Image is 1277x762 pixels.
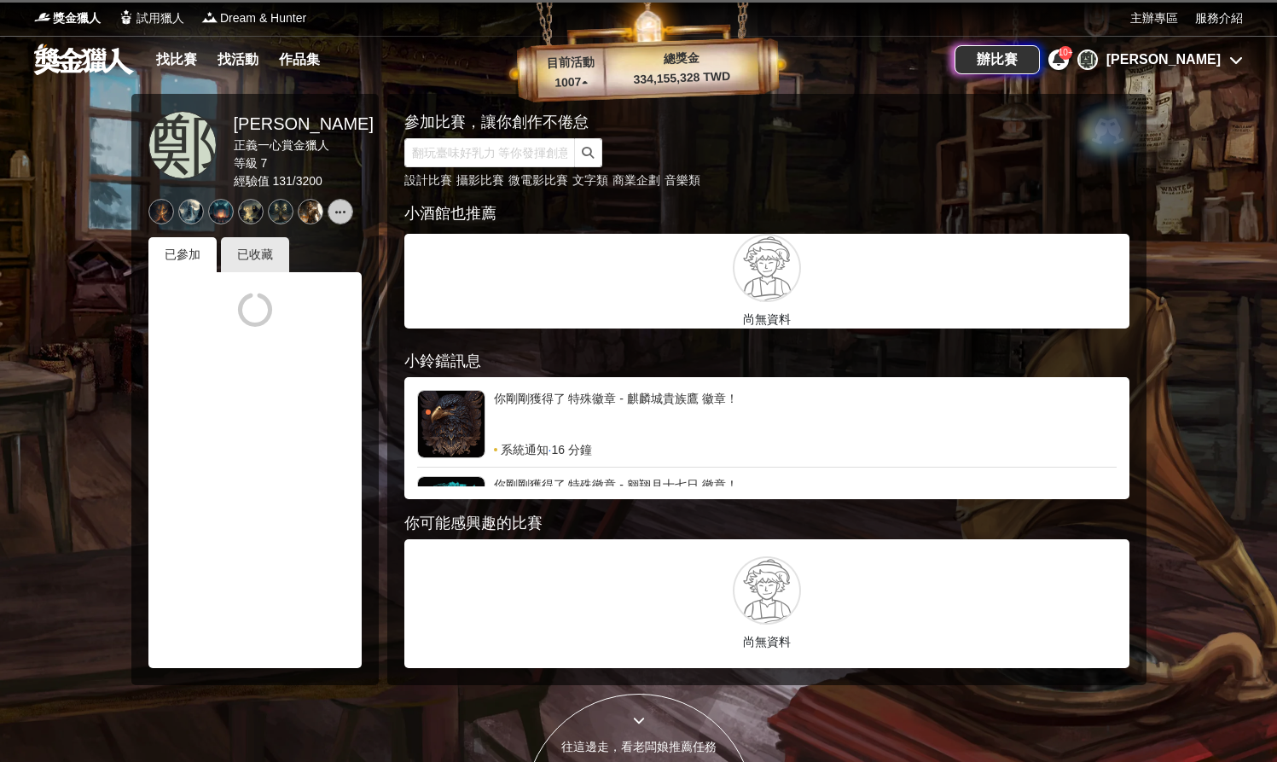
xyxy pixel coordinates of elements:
[234,111,374,137] div: [PERSON_NAME]
[221,237,289,272] div: 已收藏
[604,47,758,70] p: 總獎金
[525,738,753,756] div: 往這邊走，看老闆娘推薦任務
[572,173,608,187] a: 文字類
[149,48,204,72] a: 找比賽
[201,9,218,26] img: Logo
[234,174,270,188] span: 經驗值
[1130,9,1178,27] a: 主辦專區
[118,9,135,26] img: Logo
[234,137,374,154] div: 正義一心賞金獵人
[1059,48,1073,57] span: 10+
[404,202,1129,225] div: 小酒館也推薦
[536,53,605,73] p: 目前活動
[665,173,700,187] a: 音樂類
[53,9,101,27] span: 獎金獵人
[494,390,1117,441] div: 你剛剛獲得了 特殊徽章 - 麒麟城貴族鷹 徽章！
[272,48,327,72] a: 作品集
[417,476,1117,544] a: 你剛剛獲得了 特殊徽章 - 翱翔月十七日 徽章！系統通知·16 分鐘
[118,9,184,27] a: Logo試用獵人
[417,390,1117,458] a: 你剛剛獲得了 特殊徽章 - 麒麟城貴族鷹 徽章！系統通知·16 分鐘
[220,9,306,27] span: Dream & Hunter
[404,350,1129,373] div: 小鈴鐺訊息
[1195,9,1243,27] a: 服務介紹
[136,9,184,27] span: 試用獵人
[34,9,101,27] a: Logo獎金獵人
[260,156,267,170] span: 7
[404,512,1129,535] div: 你可能感興趣的比賽
[34,9,51,26] img: Logo
[404,111,1070,134] div: 參加比賽，讓你創作不倦怠
[413,633,1121,651] p: 尚無資料
[494,476,1117,527] div: 你剛剛獲得了 特殊徽章 - 翱翔月十七日 徽章！
[549,441,552,458] span: ·
[272,174,322,188] span: 131 / 3200
[404,311,1129,329] p: 尚無資料
[148,111,217,179] a: 鄭
[612,173,660,187] a: 商業企劃
[551,441,591,458] span: 16 分鐘
[234,156,258,170] span: 等級
[404,138,575,167] input: 翻玩臺味好乳力 等你發揮創意！
[537,73,606,93] p: 1007 ▴
[1106,49,1221,70] div: [PERSON_NAME]
[955,45,1040,74] a: 辦比賽
[404,173,452,187] a: 設計比賽
[1077,49,1098,70] div: 鄭
[501,441,549,458] span: 系統通知
[148,237,217,272] div: 已參加
[201,9,306,27] a: LogoDream & Hunter
[211,48,265,72] a: 找活動
[456,173,504,187] a: 攝影比賽
[605,67,759,90] p: 334,155,328 TWD
[508,173,568,187] a: 微電影比賽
